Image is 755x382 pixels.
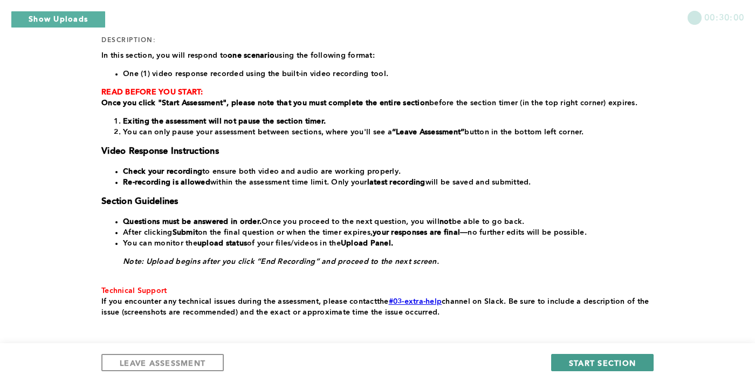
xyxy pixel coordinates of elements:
[704,11,744,23] span: 00:30:00
[173,229,198,236] strong: Submit
[11,11,106,28] button: Show Uploads
[373,229,460,236] strong: your responses are final
[123,177,649,188] li: within the assessment time limit. Only your will be saved and submitted.
[101,298,377,305] span: If you encounter any technical issues during the assessment, please contact
[123,118,326,125] strong: Exiting the assessment will not pause the section timer.
[123,166,649,177] li: to ensure both video and audio are working properly.
[101,36,156,45] div: description:
[101,146,649,157] h3: Video Response Instructions
[440,218,452,226] strong: not
[551,354,654,371] button: START SECTION
[101,287,167,295] span: Technical Support
[101,196,649,207] h3: Section Guidelines
[123,168,202,175] strong: Check your recording
[392,128,465,136] strong: “Leave Assessment”
[123,227,649,238] li: After clicking on the final question or when the timer expires, —no further edits will be possible.
[123,216,649,227] li: Once you proceed to the next question, you will be able to go back.
[120,358,205,368] span: LEAVE ASSESSMENT
[101,296,649,318] p: the channel on Slack
[341,240,393,247] strong: Upload Panel.
[228,52,274,59] strong: one scenario
[123,179,210,186] strong: Re-recording is allowed
[101,354,224,371] button: LEAVE ASSESSMENT
[123,218,262,226] strong: Questions must be answered in order.
[389,298,442,305] a: #03-extra-help
[101,98,649,108] p: before the section timer (in the top right corner) expires.
[274,52,375,59] span: using the following format:
[123,258,439,265] em: Note: Upload begins after you click “End Recording” and proceed to the next screen.
[123,238,649,249] li: You can monitor the of your files/videos in the
[367,179,425,186] strong: latest recording
[197,240,247,247] strong: upload status
[123,127,649,138] li: You can only pause your assessment between sections, where you'll see a button in the bottom left...
[123,70,388,78] span: One (1) video response recorded using the built-in video recording tool.
[101,298,651,316] span: . Be sure to include a description of the issue (screenshots are recommended) and the exact or ap...
[101,99,429,107] strong: Once you click "Start Assessment", please note that you must complete the entire section
[569,358,636,368] span: START SECTION
[101,88,203,96] strong: READ BEFORE YOU START:
[101,52,228,59] span: In this section, you will respond to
